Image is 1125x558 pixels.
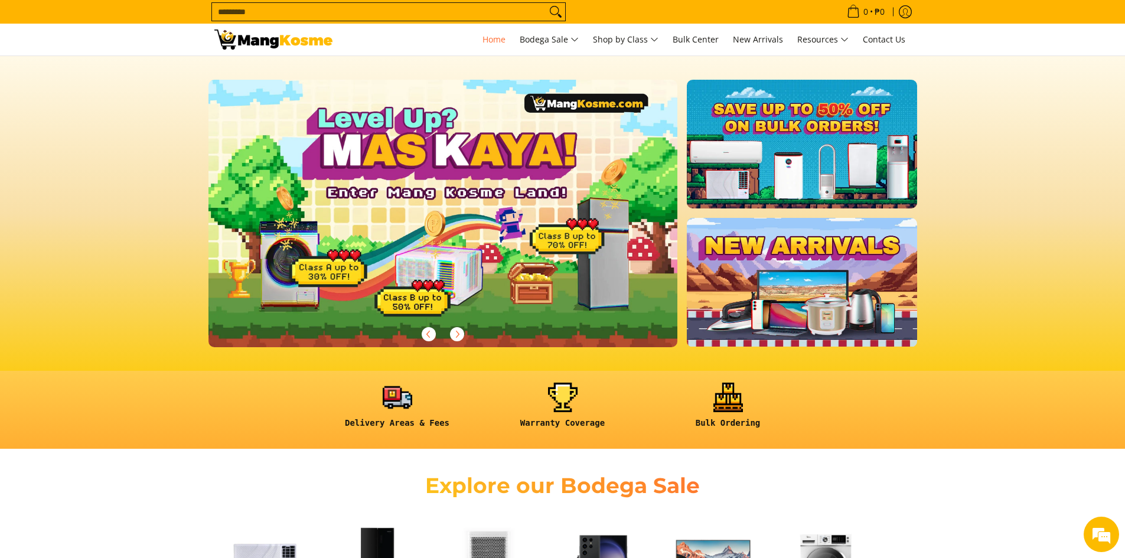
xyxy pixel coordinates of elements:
[520,32,579,47] span: Bodega Sale
[514,24,585,56] a: Bodega Sale
[673,34,719,45] span: Bulk Center
[444,321,470,347] button: Next
[863,34,905,45] span: Contact Us
[392,472,734,499] h2: Explore our Bodega Sale
[797,32,849,47] span: Resources
[727,24,789,56] a: New Arrivals
[791,24,855,56] a: Resources
[477,24,511,56] a: Home
[667,24,725,56] a: Bulk Center
[344,24,911,56] nav: Main Menu
[486,383,640,438] a: <h6><strong>Warranty Coverage</strong></h6>
[321,383,474,438] a: <h6><strong>Delivery Areas & Fees</strong></h6>
[214,30,332,50] img: Mang Kosme: Your Home Appliances Warehouse Sale Partner!
[208,80,678,347] img: Gaming desktop banner
[651,383,805,438] a: <h6><strong>Bulk Ordering</strong></h6>
[482,34,506,45] span: Home
[873,8,886,16] span: ₱0
[546,3,565,21] button: Search
[843,5,888,18] span: •
[593,32,658,47] span: Shop by Class
[857,24,911,56] a: Contact Us
[862,8,870,16] span: 0
[587,24,664,56] a: Shop by Class
[416,321,442,347] button: Previous
[733,34,783,45] span: New Arrivals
